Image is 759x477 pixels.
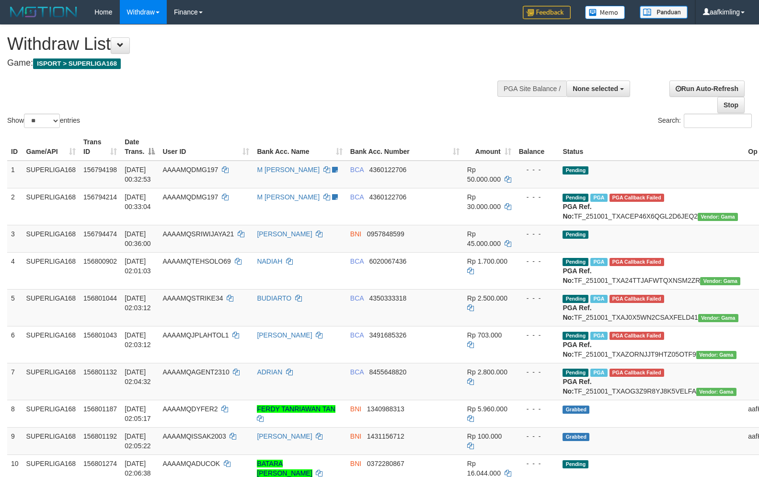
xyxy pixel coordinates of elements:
[563,378,591,395] b: PGA Ref. No:
[121,133,159,161] th: Date Trans.: activate to sort column descending
[559,252,744,289] td: TF_251001_TXA24TTJAFWTQXNSM2ZR
[23,252,80,289] td: SUPERLIGA168
[162,257,230,265] span: AAAAMQTEHSOLO69
[590,295,607,303] span: Marked by aafnonsreyleab
[563,304,591,321] b: PGA Ref. No:
[609,295,664,303] span: PGA Error
[23,363,80,400] td: SUPERLIGA168
[467,432,502,440] span: Rp 100.000
[7,5,80,19] img: MOTION_logo.png
[125,405,151,422] span: [DATE] 02:05:17
[257,405,335,413] a: FERDY TANRIAWAN TAN
[7,35,496,54] h1: Withdraw List
[369,257,406,265] span: Copy 6020067436 to clipboard
[696,388,736,396] span: Vendor URL: https://trx31.1velocity.biz
[83,405,117,413] span: 156801187
[497,81,566,97] div: PGA Site Balance /
[7,225,23,252] td: 3
[609,194,664,202] span: PGA Error
[696,351,736,359] span: Vendor URL: https://trx31.1velocity.biz
[125,460,151,477] span: [DATE] 02:06:38
[467,294,507,302] span: Rp 2.500.000
[559,326,744,363] td: TF_251001_TXAZORNJJT9HTZ05OTF9
[125,193,151,210] span: [DATE] 00:33:04
[23,225,80,252] td: SUPERLIGA168
[563,166,588,175] span: Pending
[467,193,501,210] span: Rp 30.000.000
[23,326,80,363] td: SUPERLIGA168
[350,166,364,174] span: BCA
[585,6,625,19] img: Button%20Memo.svg
[467,331,502,339] span: Rp 703.000
[7,188,23,225] td: 2
[609,332,664,340] span: PGA Error
[640,6,688,19] img: panduan.png
[559,188,744,225] td: TF_251001_TXACEP46X6QGL2D6JEQ2
[367,432,404,440] span: Copy 1431156712 to clipboard
[717,97,745,113] a: Stop
[7,289,23,326] td: 5
[563,231,588,239] span: Pending
[609,369,664,377] span: PGA Error
[369,331,406,339] span: Copy 3491685326 to clipboard
[125,331,151,349] span: [DATE] 02:03:12
[367,460,404,467] span: Copy 0372280867 to clipboard
[257,230,312,238] a: [PERSON_NAME]
[684,114,752,128] input: Search:
[467,257,507,265] span: Rp 1.700.000
[23,188,80,225] td: SUPERLIGA168
[515,133,559,161] th: Balance
[563,295,588,303] span: Pending
[257,432,312,440] a: [PERSON_NAME]
[125,432,151,450] span: [DATE] 02:05:22
[519,459,555,468] div: - - -
[162,230,234,238] span: AAAAMQSRIWIJAYA21
[23,161,80,188] td: SUPERLIGA168
[563,433,589,441] span: Grabbed
[519,165,555,175] div: - - -
[80,133,121,161] th: Trans ID: activate to sort column ascending
[257,368,282,376] a: ADRIAN
[23,427,80,454] td: SUPERLIGA168
[563,460,588,468] span: Pending
[350,230,361,238] span: BNI
[162,405,218,413] span: AAAAMQDYFER2
[350,368,364,376] span: BCA
[159,133,253,161] th: User ID: activate to sort column ascending
[350,405,361,413] span: BNI
[23,289,80,326] td: SUPERLIGA168
[253,133,346,161] th: Bank Acc. Name: activate to sort column ascending
[700,277,740,285] span: Vendor URL: https://trx31.1velocity.biz
[467,405,507,413] span: Rp 5.960.000
[83,331,117,339] span: 156801043
[519,256,555,266] div: - - -
[83,368,117,376] span: 156801132
[467,230,501,247] span: Rp 45.000.000
[563,267,591,284] b: PGA Ref. No:
[519,192,555,202] div: - - -
[7,363,23,400] td: 7
[559,133,744,161] th: Status
[83,460,117,467] span: 156801274
[162,294,223,302] span: AAAAMQSTRIKE34
[519,229,555,239] div: - - -
[24,114,60,128] select: Showentries
[7,326,23,363] td: 6
[369,166,406,174] span: Copy 4360122706 to clipboard
[125,257,151,275] span: [DATE] 02:01:03
[559,363,744,400] td: TF_251001_TXAOG3Z9R8YJ8K5VELFA
[162,460,220,467] span: AAAAMQADUCOK
[367,405,404,413] span: Copy 1340988313 to clipboard
[257,460,312,477] a: BATARA [PERSON_NAME]
[698,314,738,322] span: Vendor URL: https://trx31.1velocity.biz
[563,406,589,414] span: Grabbed
[463,133,515,161] th: Amount: activate to sort column ascending
[590,258,607,266] span: Marked by aafnonsreyleab
[658,114,752,128] label: Search:
[23,400,80,427] td: SUPERLIGA168
[609,258,664,266] span: PGA Error
[369,368,406,376] span: Copy 8455648820 to clipboard
[83,294,117,302] span: 156801044
[125,368,151,385] span: [DATE] 02:04:32
[573,85,618,93] span: None selected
